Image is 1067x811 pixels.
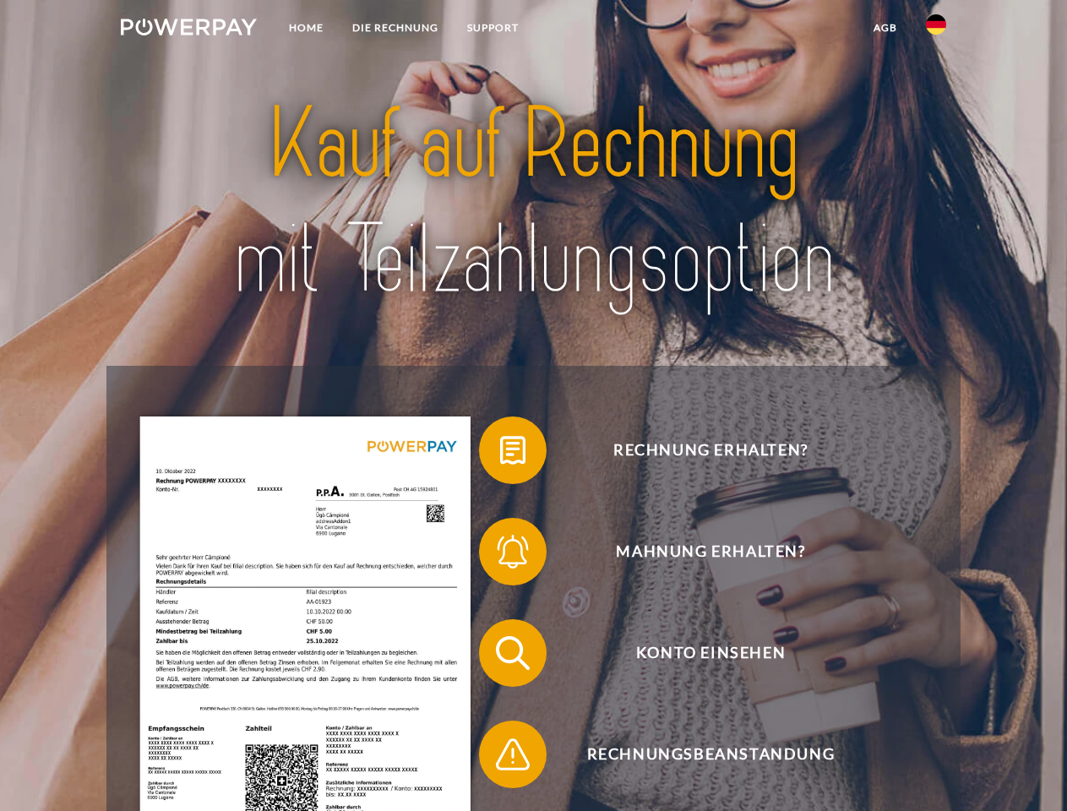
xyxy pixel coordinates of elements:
button: Rechnungsbeanstandung [479,721,918,788]
a: SUPPORT [453,13,533,43]
img: qb_warning.svg [492,733,534,776]
button: Mahnung erhalten? [479,518,918,585]
img: qb_bill.svg [492,429,534,471]
img: de [926,14,946,35]
img: qb_bell.svg [492,531,534,573]
img: logo-powerpay-white.svg [121,19,257,35]
button: Rechnung erhalten? [479,416,918,484]
a: agb [859,13,912,43]
span: Rechnung erhalten? [504,416,917,484]
span: Mahnung erhalten? [504,518,917,585]
img: title-powerpay_de.svg [161,81,906,324]
a: Home [275,13,338,43]
span: Rechnungsbeanstandung [504,721,917,788]
button: Konto einsehen [479,619,918,687]
span: Konto einsehen [504,619,917,687]
a: DIE RECHNUNG [338,13,453,43]
img: qb_search.svg [492,632,534,674]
